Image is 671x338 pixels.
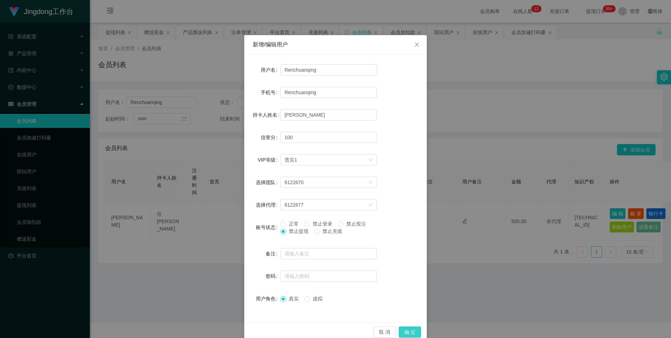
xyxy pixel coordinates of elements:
[399,326,421,338] button: 确 定
[285,200,304,210] div: 6122677
[407,35,427,55] button: 关闭
[253,112,282,118] label: 持卡人姓名：
[266,251,280,256] label: 备注：
[286,228,311,234] span: 禁止提现
[256,180,280,185] label: 选择团队：
[280,109,377,121] input: 请输入持卡人姓名
[368,158,373,163] i: 图标： 向下
[256,202,280,208] label: 选择代理：
[373,326,396,338] button: 取 消
[280,132,377,143] input: 请输入信誉分
[368,203,373,208] i: 图标： 向下
[258,157,280,163] label: VIP等级：
[256,296,280,301] label: 用户角色：
[280,271,377,282] input: 请输入密码
[310,296,325,301] span: 虚拟
[320,228,345,234] span: 禁止充值
[310,221,335,227] span: 禁止登录
[414,42,420,47] i: 图标： 关闭
[280,87,377,98] input: 请输入手机号
[344,221,369,227] span: 禁止投注
[286,221,301,227] span: 正常
[266,273,280,279] label: 密码：
[261,135,280,140] label: 信誉分：
[261,67,280,73] label: 用户名：
[253,41,418,48] div: 新增/编辑用户
[280,64,377,76] input: 请输入用户名
[286,296,301,301] span: 真实
[285,177,304,188] div: 6122670
[285,155,297,165] div: vip1
[368,180,373,185] i: 图标： 向下
[261,90,280,95] label: 手机号：
[280,248,377,259] input: 请输入备注
[256,225,280,230] label: 账号状态：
